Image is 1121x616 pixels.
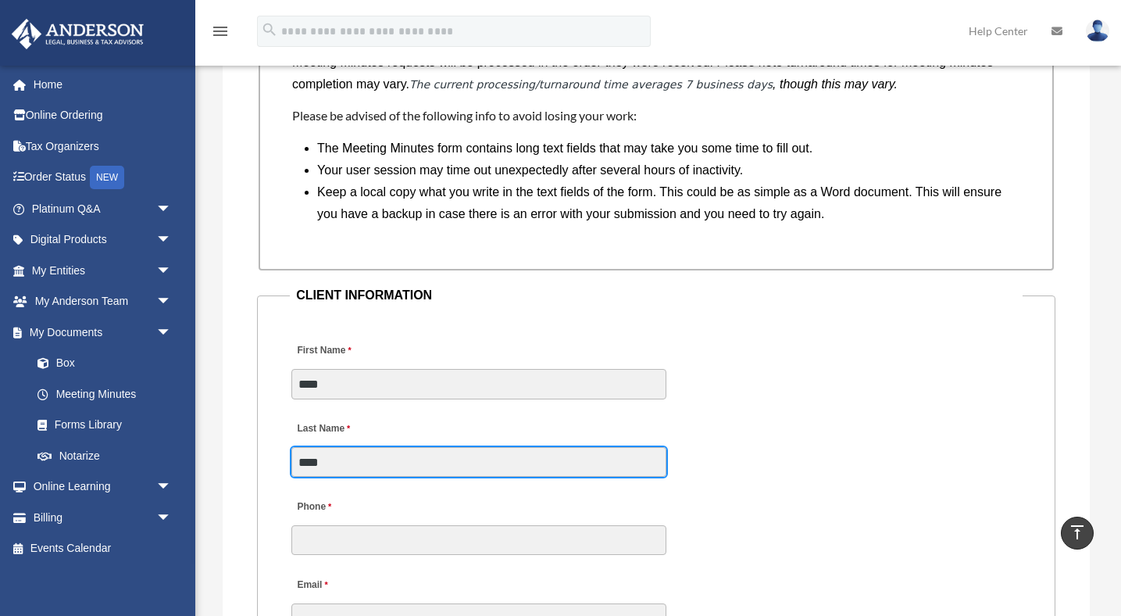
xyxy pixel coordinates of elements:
[290,285,1023,306] legend: CLIENT INFORMATION
[11,162,195,194] a: Order StatusNEW
[156,286,187,318] span: arrow_drop_down
[292,107,1020,124] h4: Please be advised of the following info to avoid losing your work:
[90,166,124,189] div: NEW
[11,471,195,503] a: Online Learningarrow_drop_down
[317,138,1008,159] li: The Meeting Minutes form contains long text fields that may take you some time to fill out.
[156,255,187,287] span: arrow_drop_down
[156,471,187,503] span: arrow_drop_down
[11,224,195,256] a: Digital Productsarrow_drop_down
[292,52,1020,95] p: Meeting Minutes requests will be processed in the order they were received. Please note turnaroun...
[11,100,195,131] a: Online Ordering
[291,419,354,440] label: Last Name
[11,533,195,564] a: Events Calendar
[1068,523,1087,542] i: vertical_align_top
[211,27,230,41] a: menu
[1061,517,1094,550] a: vertical_align_top
[773,77,898,91] i: , though this may vary.
[156,317,187,349] span: arrow_drop_down
[11,193,195,224] a: Platinum Q&Aarrow_drop_down
[291,575,331,596] label: Email
[317,181,1008,225] li: Keep a local copy what you write in the text fields of the form. This could be as simple as a Wor...
[11,131,195,162] a: Tax Organizers
[156,502,187,534] span: arrow_drop_down
[11,317,195,348] a: My Documentsarrow_drop_down
[317,159,1008,181] li: Your user session may time out unexpectedly after several hours of inactivity.
[22,378,187,410] a: Meeting Minutes
[11,255,195,286] a: My Entitiesarrow_drop_down
[22,440,195,471] a: Notarize
[261,21,278,38] i: search
[291,496,335,518] label: Phone
[11,286,195,317] a: My Anderson Teamarrow_drop_down
[156,193,187,225] span: arrow_drop_down
[7,19,148,49] img: Anderson Advisors Platinum Portal
[22,348,195,379] a: Box
[156,224,187,256] span: arrow_drop_down
[1086,20,1109,42] img: User Pic
[409,78,773,91] em: The current processing/turnaround time averages 7 business days
[22,410,195,441] a: Forms Library
[211,22,230,41] i: menu
[291,341,355,362] label: First Name
[11,502,195,533] a: Billingarrow_drop_down
[11,69,195,100] a: Home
